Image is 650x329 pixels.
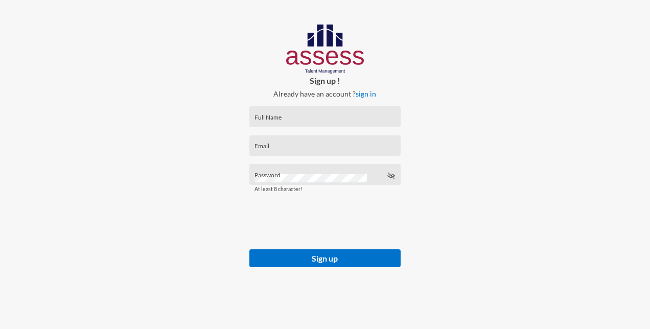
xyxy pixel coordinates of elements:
[241,89,409,98] p: Already have an account ?
[249,193,428,239] iframe: reCAPTCHA
[249,249,401,267] button: Sign up
[241,76,409,85] p: Sign up !
[254,186,303,193] mat-hint: At least 8 character!
[286,25,364,74] img: AssessLogoo.svg
[356,89,376,98] a: sign in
